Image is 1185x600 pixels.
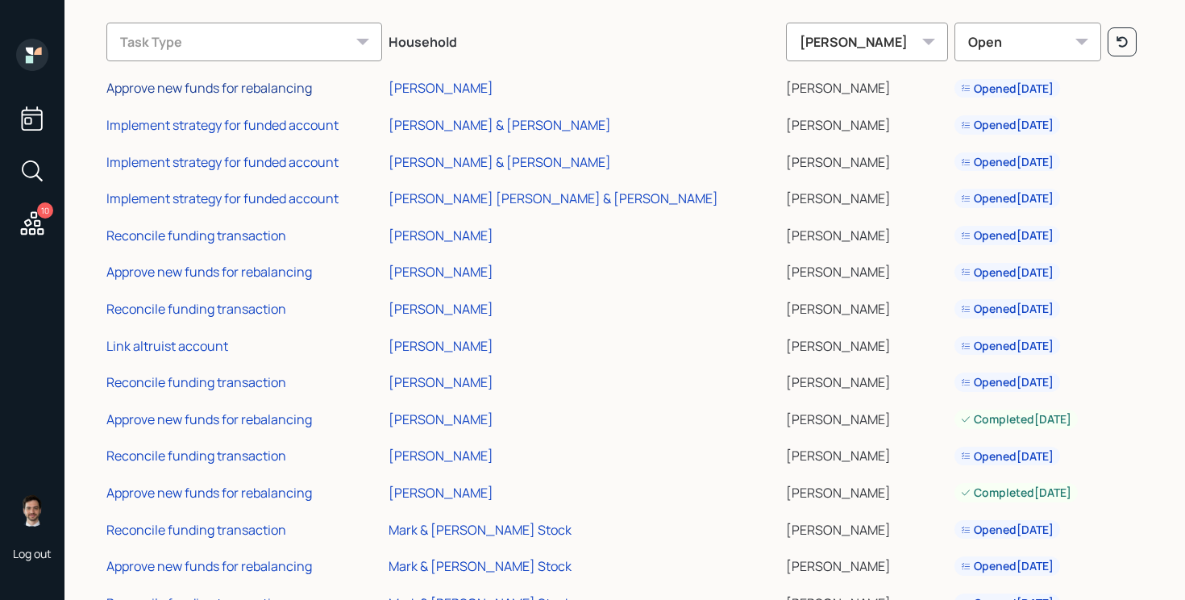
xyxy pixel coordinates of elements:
[786,23,947,61] div: [PERSON_NAME]
[961,374,1054,390] div: Opened [DATE]
[106,300,286,318] div: Reconcile funding transaction
[106,263,312,281] div: Approve new funds for rebalancing
[783,325,950,362] td: [PERSON_NAME]
[389,373,493,391] div: [PERSON_NAME]
[961,154,1054,170] div: Opened [DATE]
[389,79,493,97] div: [PERSON_NAME]
[106,190,339,207] div: Implement strategy for funded account
[389,521,572,539] div: Mark & [PERSON_NAME] Stock
[16,494,48,527] img: jonah-coleman-headshot.png
[389,263,493,281] div: [PERSON_NAME]
[961,485,1071,501] div: Completed [DATE]
[961,301,1054,317] div: Opened [DATE]
[961,117,1054,133] div: Opened [DATE]
[783,398,950,435] td: [PERSON_NAME]
[106,23,382,61] div: Task Type
[961,190,1054,206] div: Opened [DATE]
[389,190,718,207] div: [PERSON_NAME] [PERSON_NAME] & [PERSON_NAME]
[961,558,1054,574] div: Opened [DATE]
[106,521,286,539] div: Reconcile funding transaction
[961,81,1054,97] div: Opened [DATE]
[106,153,339,171] div: Implement strategy for funded account
[106,447,286,465] div: Reconcile funding transaction
[389,337,493,355] div: [PERSON_NAME]
[106,79,312,97] div: Approve new funds for rebalancing
[961,227,1054,244] div: Opened [DATE]
[13,546,52,561] div: Log out
[783,104,950,141] td: [PERSON_NAME]
[389,300,493,318] div: [PERSON_NAME]
[389,116,611,134] div: [PERSON_NAME] & [PERSON_NAME]
[106,337,228,355] div: Link altruist account
[106,410,312,428] div: Approve new funds for rebalancing
[783,215,950,252] td: [PERSON_NAME]
[954,23,1101,61] div: Open
[389,557,572,575] div: Mark & [PERSON_NAME] Stock
[961,411,1071,427] div: Completed [DATE]
[783,509,950,546] td: [PERSON_NAME]
[961,265,1054,281] div: Opened [DATE]
[106,227,286,244] div: Reconcile funding transaction
[783,435,950,473] td: [PERSON_NAME]
[389,410,493,428] div: [PERSON_NAME]
[783,472,950,509] td: [PERSON_NAME]
[385,11,783,68] th: Household
[389,153,611,171] div: [PERSON_NAME] & [PERSON_NAME]
[783,361,950,398] td: [PERSON_NAME]
[783,252,950,289] td: [PERSON_NAME]
[37,202,53,219] div: 10
[106,373,286,391] div: Reconcile funding transaction
[961,522,1054,538] div: Opened [DATE]
[783,177,950,215] td: [PERSON_NAME]
[783,68,950,105] td: [PERSON_NAME]
[783,288,950,325] td: [PERSON_NAME]
[783,141,950,178] td: [PERSON_NAME]
[961,338,1054,354] div: Opened [DATE]
[389,484,493,502] div: [PERSON_NAME]
[961,448,1054,465] div: Opened [DATE]
[389,447,493,465] div: [PERSON_NAME]
[106,484,312,502] div: Approve new funds for rebalancing
[783,545,950,582] td: [PERSON_NAME]
[106,557,312,575] div: Approve new funds for rebalancing
[106,116,339,134] div: Implement strategy for funded account
[389,227,493,244] div: [PERSON_NAME]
